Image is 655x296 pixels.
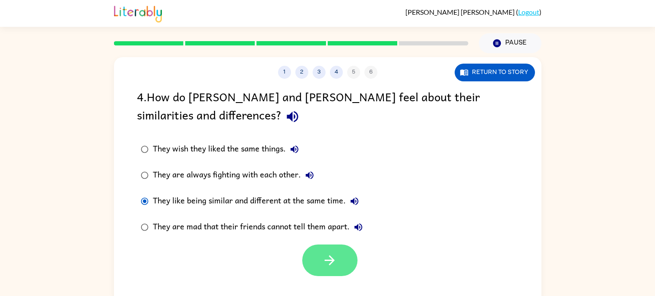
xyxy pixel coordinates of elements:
[153,167,318,184] div: They are always fighting with each other.
[286,141,303,158] button: They wish they liked the same things.
[518,8,539,16] a: Logout
[330,66,343,79] button: 4
[153,219,367,236] div: They are mad that their friends cannot tell them apart.
[278,66,291,79] button: 1
[313,66,326,79] button: 3
[137,87,519,128] div: 4 . How do [PERSON_NAME] and [PERSON_NAME] feel about their similarities and differences?
[301,167,318,184] button: They are always fighting with each other.
[479,33,541,53] button: Pause
[405,8,541,16] div: ( )
[114,3,162,23] img: Literably
[153,193,363,210] div: They like being similar and different at the same time.
[405,8,516,16] span: [PERSON_NAME] [PERSON_NAME]
[350,219,367,236] button: They are mad that their friends cannot tell them apart.
[153,141,303,158] div: They wish they liked the same things.
[295,66,308,79] button: 2
[455,64,535,81] button: Return to story
[346,193,363,210] button: They like being similar and different at the same time.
